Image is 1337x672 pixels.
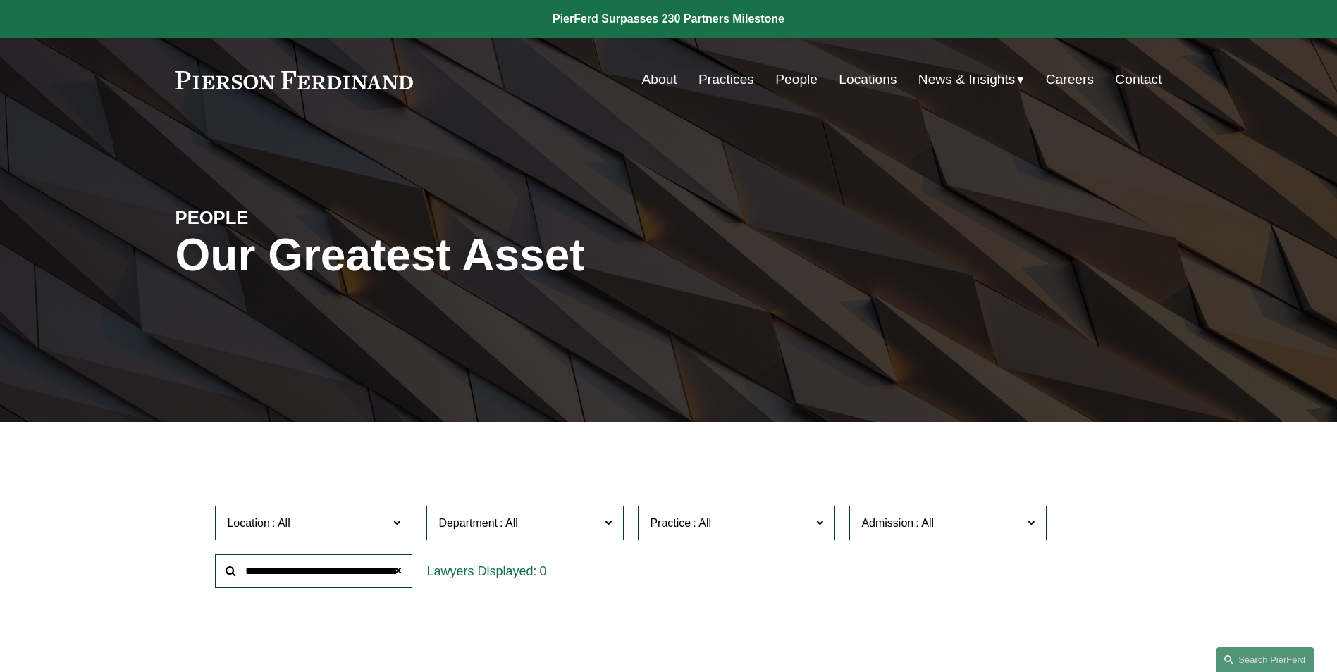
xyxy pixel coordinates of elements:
[650,517,691,529] span: Practice
[918,68,1016,92] span: News & Insights
[175,230,833,281] h1: Our Greatest Asset
[698,66,754,93] a: Practices
[1216,647,1314,672] a: Search this site
[642,66,677,93] a: About
[1115,66,1162,93] a: Contact
[438,517,498,529] span: Department
[839,66,897,93] a: Locations
[175,206,422,229] h4: PEOPLE
[861,517,913,529] span: Admission
[918,66,1025,93] a: folder dropdown
[775,66,818,93] a: People
[1046,66,1094,93] a: Careers
[539,564,546,578] span: 0
[227,517,270,529] span: Location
